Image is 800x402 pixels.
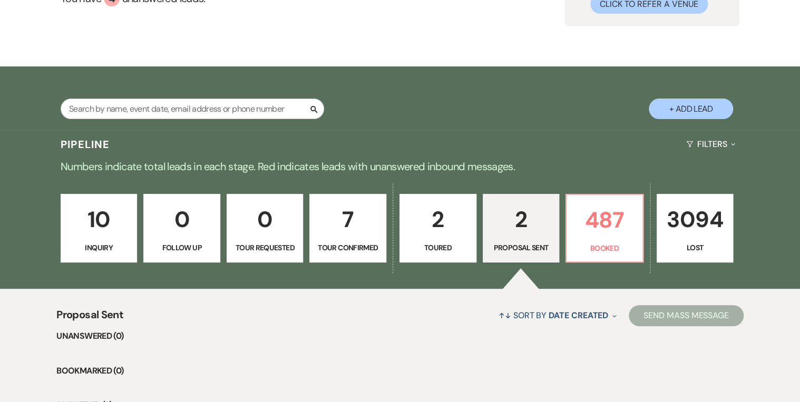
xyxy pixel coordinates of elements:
a: 487Booked [565,194,643,262]
p: Lost [664,242,727,253]
p: Tour Requested [233,242,297,253]
h3: Pipeline [61,137,110,152]
p: 10 [67,202,131,237]
p: Follow Up [150,242,213,253]
a: 7Tour Confirmed [309,194,386,262]
p: 3094 [664,202,727,237]
span: Proposal Sent [56,307,123,329]
span: ↑↓ [499,310,511,321]
a: 2Toured [399,194,476,262]
p: Toured [406,242,470,253]
a: 0Tour Requested [227,194,304,262]
button: Sort By Date Created [494,301,621,329]
p: 2 [490,202,553,237]
li: Unanswered (0) [56,329,743,343]
p: Proposal Sent [490,242,553,253]
input: Search by name, event date, email address or phone number [61,99,324,119]
a: 3094Lost [657,194,734,262]
a: 2Proposal Sent [483,194,560,262]
p: 0 [150,202,213,237]
span: Date Created [549,310,608,321]
button: Filters [682,130,739,158]
button: + Add Lead [649,99,733,119]
a: 10Inquiry [61,194,138,262]
button: Send Mass Message [629,305,744,326]
p: Inquiry [67,242,131,253]
p: 2 [406,202,470,237]
p: 7 [316,202,379,237]
p: Numbers indicate total leads in each stage. Red indicates leads with unanswered inbound messages. [21,158,779,175]
p: Booked [573,242,636,254]
p: 487 [573,202,636,238]
a: 0Follow Up [143,194,220,262]
p: Tour Confirmed [316,242,379,253]
p: 0 [233,202,297,237]
li: Bookmarked (0) [56,364,743,378]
